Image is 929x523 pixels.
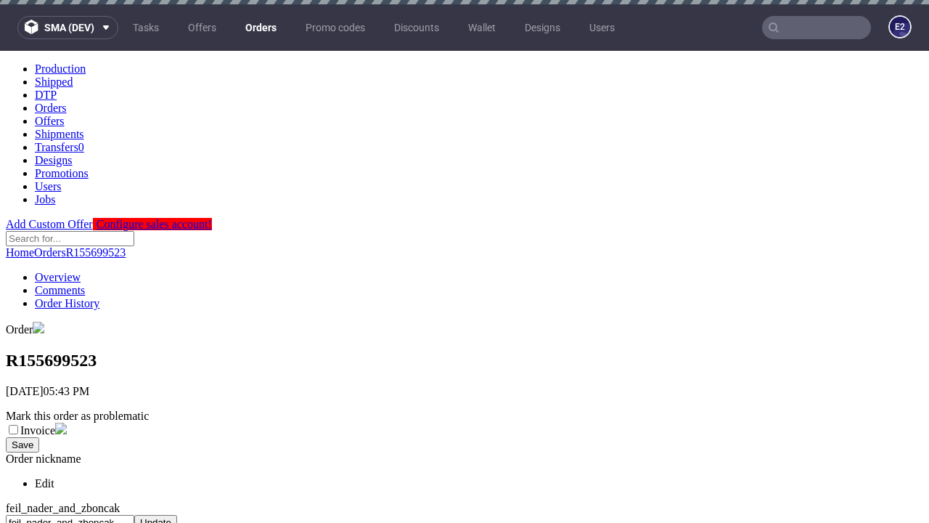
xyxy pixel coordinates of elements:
[35,246,99,259] a: Order History
[6,300,923,320] h1: R155699523
[35,116,89,129] a: Promotions
[35,12,86,24] a: Production
[134,464,177,479] button: Update
[17,16,118,39] button: sma (dev)
[55,372,67,384] img: icon-invoice-flag.svg
[35,103,73,115] a: Designs
[20,373,55,386] label: Invoice
[6,167,93,179] a: Add Custom Offer
[35,129,61,142] a: Users
[459,16,504,39] a: Wallet
[78,90,84,102] span: 0
[35,38,57,50] a: DTP
[34,195,66,208] a: Orders
[35,426,54,439] a: Edit
[385,16,448,39] a: Discounts
[35,142,55,155] a: Jobs
[6,359,923,372] div: Mark this order as problematic
[6,451,923,464] div: feil_nader_and_zboncak
[35,64,65,76] a: Offers
[237,16,285,39] a: Orders
[66,195,126,208] a: R155699523
[179,16,225,39] a: Offers
[35,51,67,63] a: Orders
[516,16,569,39] a: Designs
[35,90,84,102] a: Transfers0
[44,23,94,33] span: sma (dev)
[6,271,923,285] div: Order
[93,167,212,179] a: Configure sales account!
[124,16,168,39] a: Tasks
[6,180,134,195] input: Search for...
[6,386,39,402] button: Save
[97,167,212,179] span: Configure sales account!
[581,16,623,39] a: Users
[35,25,73,37] a: Shipped
[297,16,374,39] a: Promo codes
[44,334,90,346] span: 05:43 PM
[33,271,44,283] img: gb-5d72c5a8bef80fca6f99f476e15ec95ce2d5e5f65c6dab9ee8e56348be0d39fc.png
[6,334,923,347] p: [DATE]
[35,233,85,246] a: Comments
[6,402,923,439] div: Order nickname
[6,195,34,208] a: Home
[6,464,134,479] input: Short company name, ie.: 'coca-cola-inc'
[890,17,910,37] figcaption: e2
[35,220,81,232] a: Overview
[35,77,84,89] a: Shipments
